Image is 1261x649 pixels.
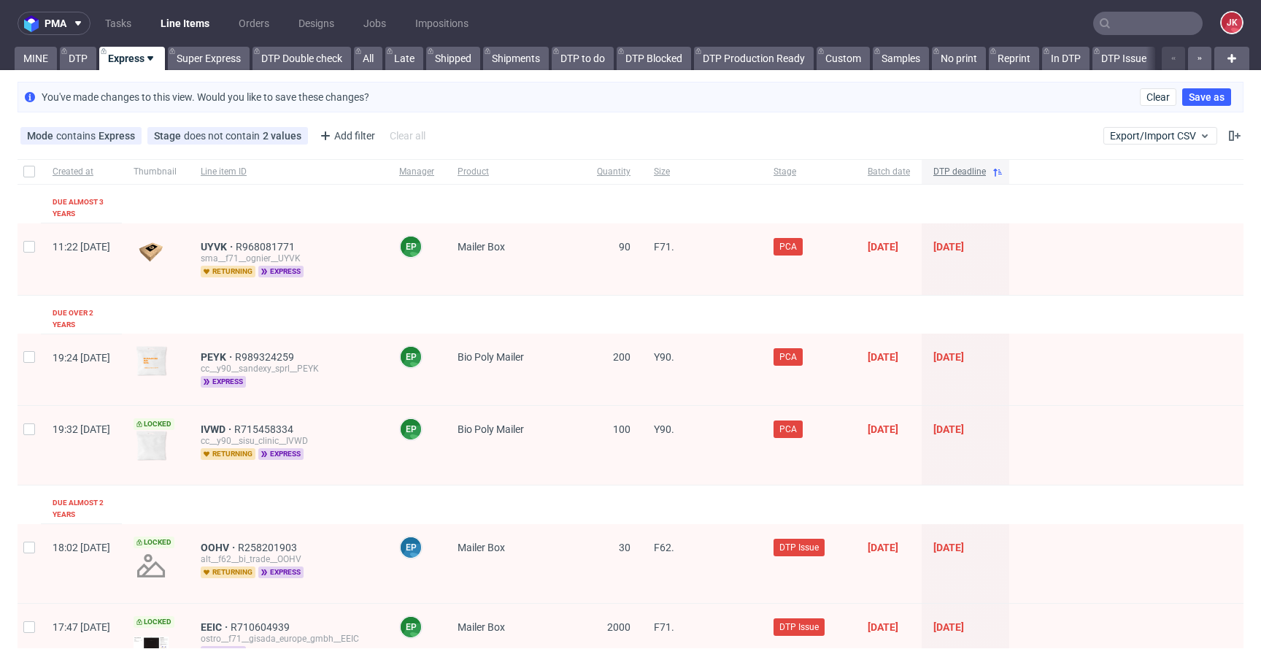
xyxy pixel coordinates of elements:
[53,497,110,521] div: Due almost 2 years
[458,351,524,363] span: Bio Poly Mailer
[231,621,293,633] a: R710604939
[458,621,505,633] span: Mailer Box
[134,345,169,380] img: data
[258,266,304,277] span: express
[134,418,174,430] span: Locked
[385,47,423,70] a: Late
[868,621,898,633] span: [DATE]
[252,47,351,70] a: DTP Double check
[235,351,297,363] a: R989324259
[201,363,376,375] div: cc__y90__sandexy_sprl__PEYK
[654,166,750,178] span: Size
[201,376,246,388] span: express
[201,253,376,264] div: sma__f71__ognier__UYVK
[24,15,45,32] img: logo
[230,12,278,35] a: Orders
[184,130,263,142] span: does not contain
[258,567,304,578] span: express
[817,47,870,70] a: Custom
[868,166,910,178] span: Batch date
[201,567,255,578] span: returning
[258,448,304,460] span: express
[99,130,135,142] div: Express
[654,241,674,253] span: F71.
[607,621,630,633] span: 2000
[1189,92,1225,102] span: Save as
[234,423,296,435] span: R715458334
[387,126,428,146] div: Clear all
[933,241,964,253] span: [DATE]
[314,124,378,147] div: Add filter
[401,237,421,257] figcaption: EP
[201,266,255,277] span: returning
[1140,88,1176,106] button: Clear
[290,12,343,35] a: Designs
[56,130,99,142] span: contains
[201,621,231,633] a: EEIC
[654,621,674,633] span: F71.
[933,166,986,178] span: DTP deadline
[96,12,140,35] a: Tasks
[933,351,964,363] span: [DATE]
[134,166,177,178] span: Thumbnail
[401,419,421,439] figcaption: EP
[263,130,301,142] div: 2 values
[1110,130,1211,142] span: Export/Import CSV
[1182,88,1231,106] button: Save as
[27,130,56,142] span: Mode
[619,241,630,253] span: 90
[552,47,614,70] a: DTP to do
[236,241,298,253] a: R968081771
[201,435,376,447] div: cc__y90__sisu_clinic__IVWD
[483,47,549,70] a: Shipments
[873,47,929,70] a: Samples
[201,633,376,645] div: ostro__f71__gisada_europe_gmbh__EEIC
[1042,47,1090,70] a: In DTP
[401,617,421,637] figcaption: EP
[201,241,236,253] a: UYVK
[134,430,169,465] img: data
[53,166,110,178] span: Created at
[15,47,57,70] a: MINE
[355,12,395,35] a: Jobs
[779,423,797,436] span: PCA
[654,351,674,363] span: Y90.
[1103,127,1217,145] button: Export/Import CSV
[597,166,630,178] span: Quantity
[354,47,382,70] a: All
[779,541,819,554] span: DTP Issue
[201,542,238,553] a: OOHV
[201,351,235,363] a: PEYK
[399,166,434,178] span: Manager
[42,90,369,104] p: You've made changes to this view. Would you like to save these changes?
[401,537,421,558] figcaption: EP
[201,423,234,435] a: IVWD
[654,423,674,435] span: Y90.
[45,18,66,28] span: pma
[933,542,964,553] span: [DATE]
[458,542,505,553] span: Mailer Box
[654,542,674,553] span: F62.
[933,621,964,633] span: [DATE]
[134,242,169,262] img: data
[458,423,524,435] span: Bio Poly Mailer
[1222,12,1242,33] figcaption: JK
[458,166,574,178] span: Product
[933,423,964,435] span: [DATE]
[53,621,110,633] span: 17:47 [DATE]
[152,12,218,35] a: Line Items
[989,47,1039,70] a: Reprint
[779,350,797,364] span: PCA
[201,448,255,460] span: returning
[774,166,844,178] span: Stage
[406,12,477,35] a: Impositions
[154,130,184,142] span: Stage
[613,351,630,363] span: 200
[238,542,300,553] span: R258201903
[60,47,96,70] a: DTP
